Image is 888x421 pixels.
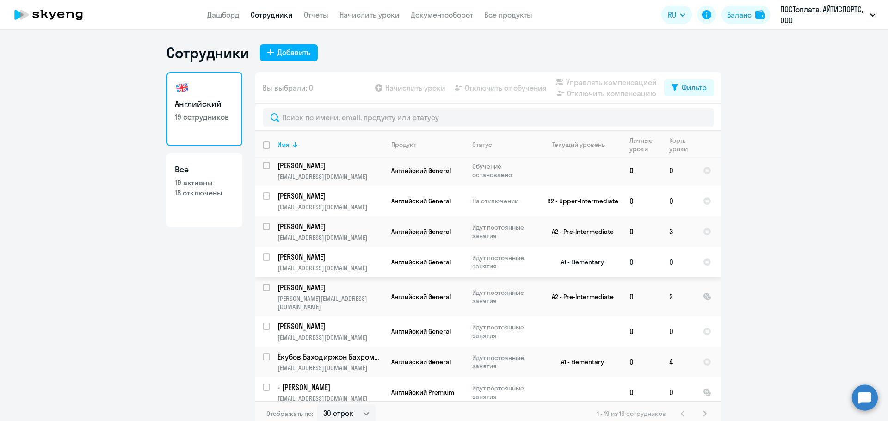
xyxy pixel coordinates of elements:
td: B2 - Upper-Intermediate [536,186,622,216]
a: [PERSON_NAME] [277,221,383,232]
p: [PERSON_NAME] [277,221,382,232]
div: Продукт [391,140,464,149]
input: Поиск по имени, email, продукту или статусу [263,108,714,127]
div: Личные уроки [629,136,661,153]
h3: Все [175,164,234,176]
div: Статус [472,140,492,149]
div: Текущий уровень [543,140,622,149]
a: Английский19 сотрудников [166,72,242,146]
p: [EMAIL_ADDRESS][DOMAIN_NAME] [277,172,383,181]
p: [EMAIL_ADDRESS][DOMAIN_NAME] [277,203,383,211]
td: 0 [622,377,662,408]
p: Идут постоянные занятия [472,354,536,370]
a: Документооборот [411,10,473,19]
a: [PERSON_NAME] [277,252,383,262]
td: 0 [662,155,696,186]
span: Английский General [391,227,451,236]
p: [PERSON_NAME][EMAIL_ADDRESS][DOMAIN_NAME] [277,294,383,311]
div: Личные уроки [629,136,653,153]
td: 0 [622,316,662,347]
div: Имя [277,140,383,149]
td: 0 [622,186,662,216]
td: 0 [662,316,696,347]
button: Фильтр [664,79,714,96]
span: RU [668,9,676,20]
span: Вы выбрали: 0 [263,82,313,93]
img: english [175,80,190,95]
td: 2 [662,277,696,316]
p: 19 активны [175,177,234,188]
a: Отчеты [304,10,328,19]
a: Сотрудники [251,10,293,19]
td: A2 - Pre-Intermediate [536,277,622,316]
div: Текущий уровень [552,140,605,149]
span: Английский General [391,293,451,301]
a: Все19 активны18 отключены [166,153,242,227]
a: Дашборд [207,10,240,19]
span: Английский General [391,358,451,366]
td: 0 [622,155,662,186]
td: A1 - Elementary [536,347,622,377]
button: ПОСТоплата, АЙТИСПОРТС, ООО [776,4,880,26]
span: 1 - 19 из 19 сотрудников [597,409,666,418]
td: 3 [662,216,696,247]
p: Идут постоянные занятия [472,323,536,340]
p: Идут постоянные занятия [472,223,536,240]
p: Ёкубов Баходиржон Бахромжон Угли [277,352,382,362]
p: [PERSON_NAME] [277,252,382,262]
p: Идут постоянные занятия [472,254,536,270]
td: 0 [622,247,662,277]
p: [EMAIL_ADDRESS][DOMAIN_NAME] [277,394,383,403]
td: A2 - Pre-Intermediate [536,216,622,247]
p: Идут постоянные занятия [472,384,536,401]
img: balance [755,10,765,19]
a: [PERSON_NAME] [277,321,383,331]
a: Начислить уроки [339,10,400,19]
p: [EMAIL_ADDRESS][DOMAIN_NAME] [277,264,383,272]
td: 0 [622,216,662,247]
button: Добавить [260,44,318,61]
a: [PERSON_NAME] [277,160,383,171]
a: - [PERSON_NAME] [277,382,383,392]
a: Ёкубов Баходиржон Бахромжон Угли [277,352,383,362]
span: Английский General [391,197,451,205]
p: [EMAIL_ADDRESS][DOMAIN_NAME] [277,333,383,342]
a: Все продукты [484,10,532,19]
p: ПОСТоплата, АЙТИСПОРТС, ООО [780,4,866,26]
span: Английский General [391,327,451,336]
td: A1 - Elementary [536,247,622,277]
p: [PERSON_NAME] [277,282,382,293]
p: Идут постоянные занятия [472,288,536,305]
p: На отключении [472,197,536,205]
p: [PERSON_NAME] [277,160,382,171]
span: Английский General [391,258,451,266]
button: Балансbalance [721,6,770,24]
td: 0 [622,347,662,377]
td: 0 [662,186,696,216]
div: Корп. уроки [669,136,688,153]
p: - [PERSON_NAME] [277,382,382,392]
td: 0 [662,247,696,277]
p: [EMAIL_ADDRESS][DOMAIN_NAME] [277,233,383,242]
p: [PERSON_NAME] [277,321,382,331]
a: [PERSON_NAME] [277,191,383,201]
td: 4 [662,347,696,377]
p: 18 отключены [175,188,234,198]
p: [PERSON_NAME] [277,191,382,201]
td: 0 [622,277,662,316]
p: 19 сотрудников [175,112,234,122]
td: 0 [662,377,696,408]
a: [PERSON_NAME] [277,282,383,293]
div: Фильтр [682,82,707,93]
div: Баланс [727,9,752,20]
h3: Английский [175,98,234,110]
div: Статус [472,140,536,149]
button: RU [661,6,692,24]
span: Английский Premium [391,388,454,397]
div: Продукт [391,140,416,149]
span: Английский General [391,166,451,175]
h1: Сотрудники [166,43,249,62]
p: [EMAIL_ADDRESS][DOMAIN_NAME] [277,364,383,372]
p: Обучение остановлено [472,162,536,179]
